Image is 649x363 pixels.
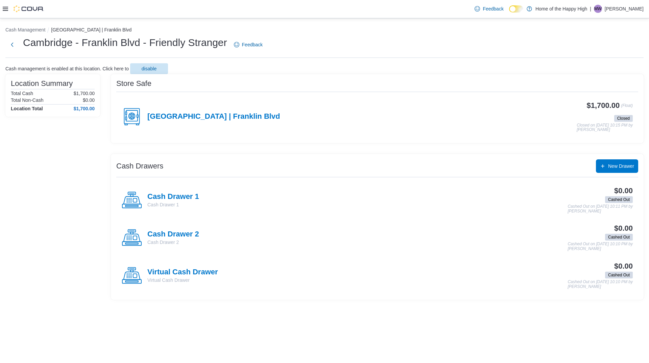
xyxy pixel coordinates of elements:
p: Closed on [DATE] 10:15 PM by [PERSON_NAME] [577,123,633,132]
span: New Drawer [608,163,634,169]
h3: $0.00 [614,187,633,195]
button: Cash Management [5,27,45,32]
span: Cashed Out [605,196,633,203]
p: Cashed Out on [DATE] 10:10 PM by [PERSON_NAME] [568,280,633,289]
p: Cashed Out on [DATE] 10:11 PM by [PERSON_NAME] [568,204,633,213]
h4: [GEOGRAPHIC_DATA] | Franklin Blvd [147,112,280,121]
h3: $0.00 [614,262,633,270]
p: (Float) [621,101,633,114]
p: Cashed Out on [DATE] 10:10 PM by [PERSON_NAME] [568,242,633,251]
p: Virtual Cash Drawer [147,277,218,283]
p: Home of the Happy High [535,5,587,13]
span: Feedback [483,5,503,12]
h4: Cash Drawer 1 [147,192,199,201]
p: Cash Drawer 2 [147,239,199,246]
h3: Location Summary [11,80,73,88]
span: Closed [614,115,633,122]
h4: Cash Drawer 2 [147,230,199,239]
span: Cashed Out [608,272,630,278]
button: Next [5,38,19,51]
button: [GEOGRAPHIC_DATA] | Franklin Blvd [51,27,131,32]
h4: Location Total [11,106,43,111]
p: $1,700.00 [74,91,95,96]
h3: Store Safe [116,80,151,88]
h3: $1,700.00 [587,101,620,110]
button: disable [130,63,168,74]
span: Cashed Out [605,272,633,278]
input: Dark Mode [509,5,523,13]
nav: An example of EuiBreadcrumbs [5,26,644,35]
img: Cova [14,5,44,12]
p: Cash management is enabled at this location. Click here to [5,66,129,71]
h4: $1,700.00 [74,106,95,111]
h6: Total Cash [11,91,33,96]
a: Feedback [231,38,265,51]
h3: $0.00 [614,224,633,232]
span: Feedback [242,41,263,48]
h6: Total Non-Cash [11,97,44,103]
div: Michael Welch [594,5,602,13]
h4: Virtual Cash Drawer [147,268,218,277]
p: $0.00 [83,97,95,103]
a: Feedback [472,2,506,16]
button: New Drawer [596,159,638,173]
p: [PERSON_NAME] [605,5,644,13]
span: Cashed Out [605,234,633,241]
h3: Cash Drawers [116,162,163,170]
span: MW [594,5,601,13]
span: Closed [617,115,630,121]
span: Cashed Out [608,234,630,240]
p: Cash Drawer 1 [147,201,199,208]
h1: Cambridge - Franklin Blvd - Friendly Stranger [23,36,227,49]
span: disable [142,65,157,72]
span: Cashed Out [608,197,630,203]
p: | [590,5,591,13]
